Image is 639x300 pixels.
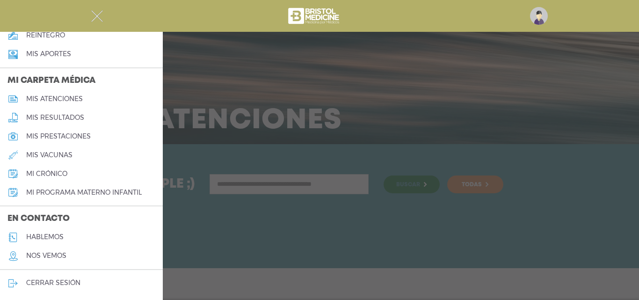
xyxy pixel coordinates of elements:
[26,252,66,260] h5: nos vemos
[91,10,103,22] img: Cober_menu-close-white.svg
[26,114,84,122] h5: mis resultados
[26,95,83,103] h5: mis atenciones
[530,7,548,25] img: profile-placeholder.svg
[26,31,65,39] h5: reintegro
[26,189,142,197] h5: mi programa materno infantil
[287,5,342,27] img: bristol-medicine-blanco.png
[26,233,64,241] h5: hablemos
[26,151,73,159] h5: mis vacunas
[26,170,67,178] h5: mi crónico
[26,279,80,287] h5: cerrar sesión
[26,50,71,58] h5: Mis aportes
[26,132,91,140] h5: mis prestaciones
